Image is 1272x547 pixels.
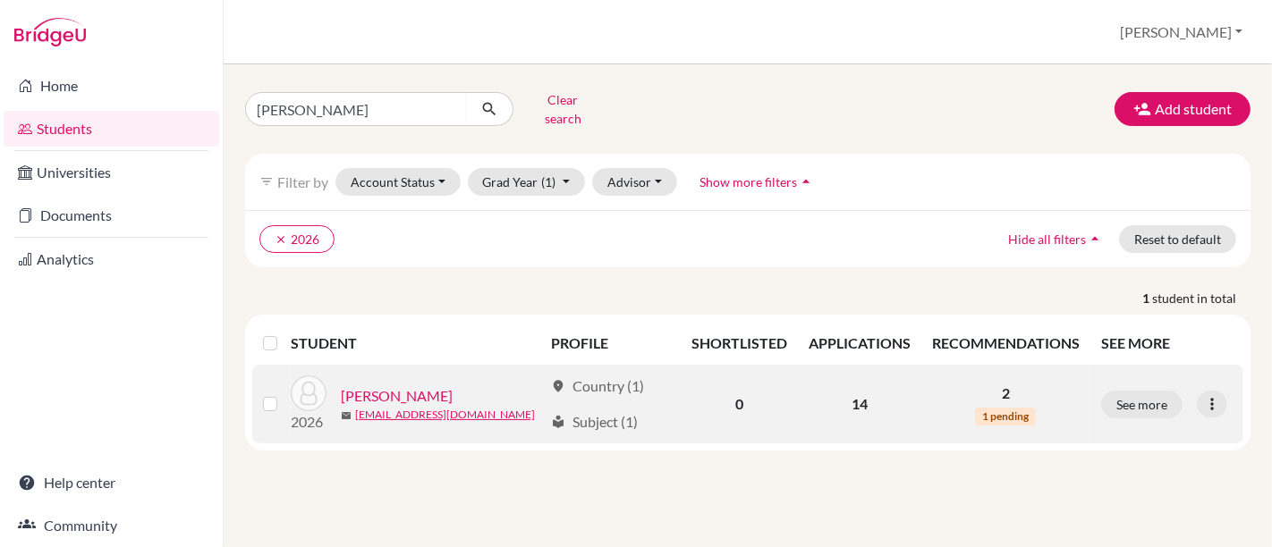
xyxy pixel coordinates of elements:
button: Account Status [335,168,461,196]
a: [EMAIL_ADDRESS][DOMAIN_NAME] [355,407,535,423]
span: Hide all filters [1008,231,1086,247]
input: Find student by name... [245,92,467,126]
td: 14 [798,365,921,443]
span: local_library [551,415,565,429]
th: RECOMMENDATIONS [921,322,1090,365]
div: Subject (1) [551,411,638,433]
span: student in total [1152,289,1251,307]
span: location_on [551,379,565,393]
img: Kim, Kevin [291,375,326,411]
button: clear2026 [259,225,335,253]
button: Clear search [513,86,613,132]
th: STUDENT [291,322,540,365]
th: PROFILE [540,322,681,365]
a: [PERSON_NAME] [341,385,453,407]
a: Help center [4,465,219,501]
button: Advisor [592,168,677,196]
a: Analytics [4,241,219,277]
a: Community [4,508,219,543]
i: arrow_drop_up [1086,230,1104,248]
a: Students [4,111,219,147]
button: Add student [1115,92,1251,126]
button: Reset to default [1119,225,1236,253]
span: 1 pending [975,408,1036,425]
span: mail [341,410,352,421]
td: 0 [681,365,798,443]
a: Documents [4,198,219,233]
th: SHORTLISTED [681,322,798,365]
th: APPLICATIONS [798,322,921,365]
button: See more [1101,391,1183,418]
i: filter_list [259,174,274,189]
a: Home [4,68,219,104]
img: Bridge-U [14,18,86,46]
p: 2026 [291,411,326,433]
button: Hide all filtersarrow_drop_up [993,225,1119,253]
button: Grad Year(1) [468,168,586,196]
a: Universities [4,155,219,190]
span: (1) [542,174,556,189]
button: Show more filtersarrow_drop_up [684,168,830,196]
th: SEE MORE [1090,322,1243,365]
i: arrow_drop_up [797,173,815,190]
button: [PERSON_NAME] [1112,15,1251,49]
p: 2 [932,383,1080,404]
span: Show more filters [700,174,797,189]
strong: 1 [1142,289,1152,307]
div: Country (1) [551,375,644,397]
i: clear [275,233,287,246]
span: Filter by [277,173,328,190]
